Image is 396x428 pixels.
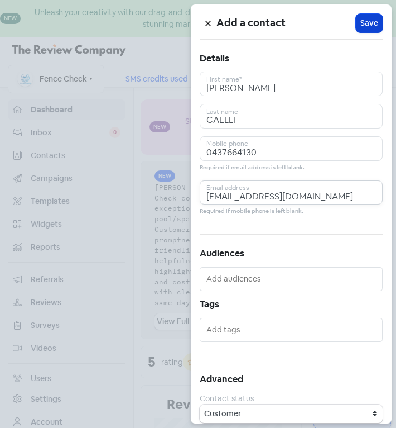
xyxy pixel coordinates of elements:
h5: Tags [200,297,383,312]
input: Mobile phone [200,136,383,161]
div: Contact status [200,393,383,405]
h5: Advanced [200,372,383,387]
input: Add audiences [206,272,378,287]
span: Save [360,17,378,29]
small: Required if email address is left blank. [200,163,305,172]
button: Save [356,14,383,32]
small: Required if mobile phone is left blank. [200,206,303,216]
input: Add tags [206,322,378,338]
h5: Audiences [200,246,383,261]
input: Last name [200,104,383,129]
h5: Add a contact [216,16,356,30]
h5: Details [200,51,383,66]
input: First name [200,72,383,96]
input: Email address [200,180,383,205]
